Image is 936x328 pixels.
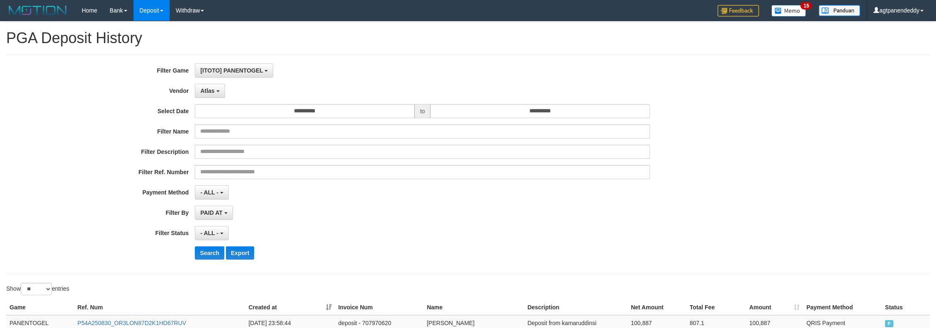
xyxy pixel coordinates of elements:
[6,4,69,17] img: MOTION_logo.png
[718,5,759,17] img: Feedback.jpg
[195,84,225,98] button: Atlas
[200,230,218,236] span: - ALL -
[195,246,224,260] button: Search
[195,185,228,199] button: - ALL -
[6,30,930,46] h1: PGA Deposit History
[686,300,746,315] th: Total Fee
[882,300,930,315] th: Status
[771,5,806,17] img: Button%20Memo.svg
[803,300,882,315] th: Payment Method
[195,206,233,220] button: PAID AT
[200,209,222,216] span: PAID AT
[335,300,424,315] th: Invoice Num
[746,300,803,315] th: Amount: activate to sort column ascending
[424,300,524,315] th: Name
[524,300,628,315] th: Description
[195,63,273,78] button: [ITOTO] PANENTOGEL
[78,320,186,326] a: P54A250830_OR3LON87D2K1HD67RUV
[74,300,245,315] th: Ref. Num
[885,320,893,327] span: PAID
[200,87,214,94] span: Atlas
[6,300,74,315] th: Game
[628,300,686,315] th: Net Amount
[200,67,263,74] span: [ITOTO] PANENTOGEL
[800,2,812,10] span: 15
[226,246,254,260] button: Export
[819,5,860,16] img: panduan.png
[195,226,228,240] button: - ALL -
[245,300,335,315] th: Created at: activate to sort column ascending
[415,104,430,118] span: to
[21,283,52,295] select: Showentries
[6,283,69,295] label: Show entries
[200,189,218,196] span: - ALL -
